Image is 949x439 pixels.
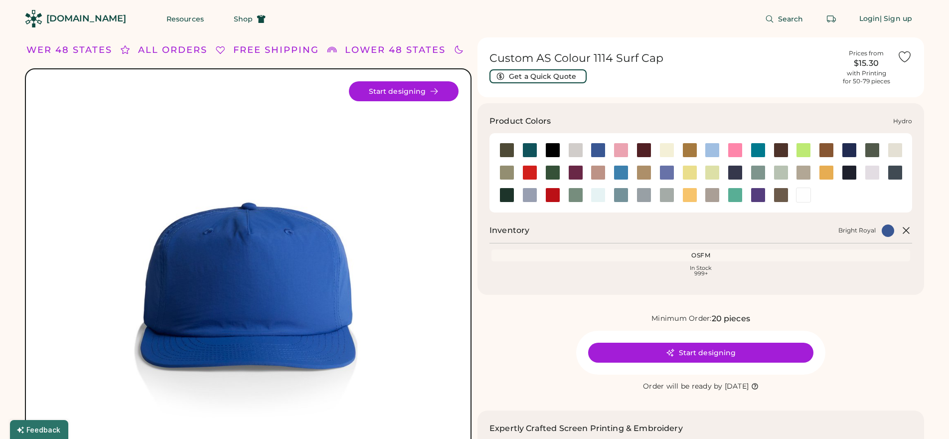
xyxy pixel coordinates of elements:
div: In Stock 999+ [493,265,908,276]
div: Hydro [893,117,912,125]
button: Resources [155,9,216,29]
button: Shop [222,9,278,29]
div: Login [859,14,880,24]
span: Search [778,15,803,22]
div: | Sign up [880,14,912,24]
div: Minimum Order: [651,314,712,324]
h1: Custom AS Colour 1114 Surf Cap [489,51,835,65]
h2: Expertly Crafted Screen Printing & Embroidery [489,423,683,435]
div: 20 pieces [712,313,750,325]
div: ALL ORDERS [138,43,207,57]
div: Bright Royal [838,226,876,234]
button: Start designing [349,81,459,101]
div: Prices from [849,49,884,57]
div: [DOMAIN_NAME] [46,12,126,25]
button: Get a Quick Quote [489,69,587,83]
button: Search [753,9,815,29]
h3: Product Colors [489,115,551,127]
div: LOWER 48 STATES [11,43,112,57]
div: $15.30 [841,57,891,69]
div: FREE SHIPPING [233,43,319,57]
div: LOWER 48 STATES [345,43,446,57]
div: OSFM [493,251,908,259]
img: Rendered Logo - Screens [25,10,42,27]
div: [DATE] [725,382,749,392]
span: Shop [234,15,253,22]
div: with Printing for 50-79 pieces [843,69,890,85]
button: Start designing [588,343,813,363]
button: Retrieve an order [821,9,841,29]
h2: Inventory [489,224,529,236]
div: Order will be ready by [643,382,723,392]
